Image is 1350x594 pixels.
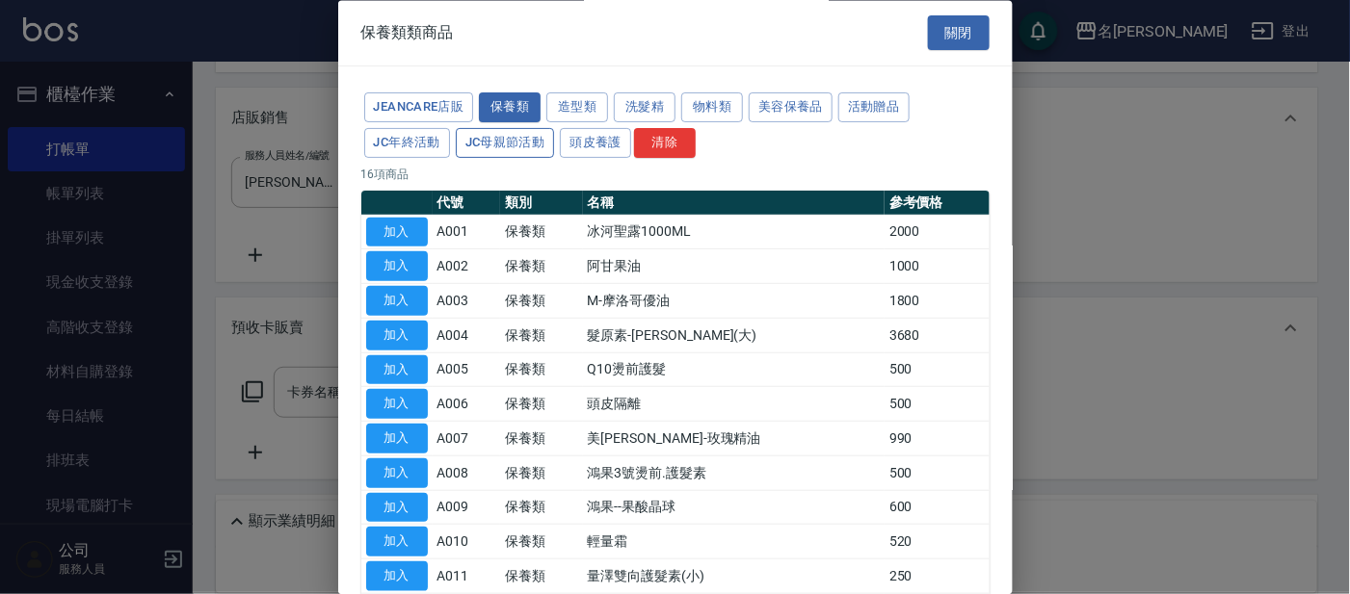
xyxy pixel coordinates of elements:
[364,128,450,158] button: JC年終活動
[583,216,885,250] td: 冰河聖露1000ML
[885,422,990,456] td: 990
[433,422,501,456] td: A007
[366,458,428,488] button: 加入
[433,319,501,353] td: A004
[500,525,583,559] td: 保養類
[885,387,990,422] td: 500
[583,319,885,353] td: 髮原素-[PERSON_NAME](大)
[433,216,501,250] td: A001
[583,491,885,526] td: 鴻果--果酸晶球
[885,249,990,284] td: 1000
[838,93,910,123] button: 活動贈品
[885,559,990,594] td: 250
[433,191,501,216] th: 代號
[885,216,990,250] td: 2000
[583,191,885,216] th: 名稱
[500,387,583,422] td: 保養類
[364,93,474,123] button: JeanCare店販
[583,249,885,284] td: 阿甘果油
[885,525,990,559] td: 520
[500,319,583,353] td: 保養類
[583,284,885,319] td: M-摩洛哥優油
[500,353,583,388] td: 保養類
[885,353,990,388] td: 500
[583,456,885,491] td: 鴻果3號燙前.護髮素
[456,128,555,158] button: JC母親節活動
[885,284,990,319] td: 1800
[366,562,428,592] button: 加入
[500,249,583,284] td: 保養類
[583,525,885,559] td: 輕量霜
[366,321,428,350] button: 加入
[433,249,501,284] td: A002
[885,491,990,526] td: 600
[433,559,501,594] td: A011
[500,559,583,594] td: 保養類
[546,93,608,123] button: 造型類
[366,218,428,247] button: 加入
[583,353,885,388] td: Q10燙前護髮
[560,128,631,158] button: 頭皮養護
[361,166,990,183] p: 16 項商品
[433,387,501,422] td: A006
[583,422,885,456] td: 美[PERSON_NAME]-玫瑰精油
[500,284,583,319] td: 保養類
[500,191,583,216] th: 類別
[500,216,583,250] td: 保養類
[681,93,743,123] button: 物料類
[500,456,583,491] td: 保養類
[583,559,885,594] td: 量澤雙向護髮素(小)
[500,422,583,456] td: 保養類
[634,128,696,158] button: 清除
[433,284,501,319] td: A003
[614,93,675,123] button: 洗髮精
[885,319,990,353] td: 3680
[366,355,428,385] button: 加入
[433,491,501,526] td: A009
[433,353,501,388] td: A005
[479,93,541,123] button: 保養類
[885,456,990,491] td: 500
[583,387,885,422] td: 頭皮隔離
[366,425,428,454] button: 加入
[500,491,583,526] td: 保養類
[366,287,428,317] button: 加入
[885,191,990,216] th: 參考價格
[928,15,990,51] button: 關閉
[366,528,428,557] button: 加入
[433,456,501,491] td: A008
[749,93,833,123] button: 美容保養品
[361,23,454,42] span: 保養類類商品
[433,525,501,559] td: A010
[366,493,428,523] button: 加入
[366,252,428,282] button: 加入
[366,390,428,420] button: 加入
